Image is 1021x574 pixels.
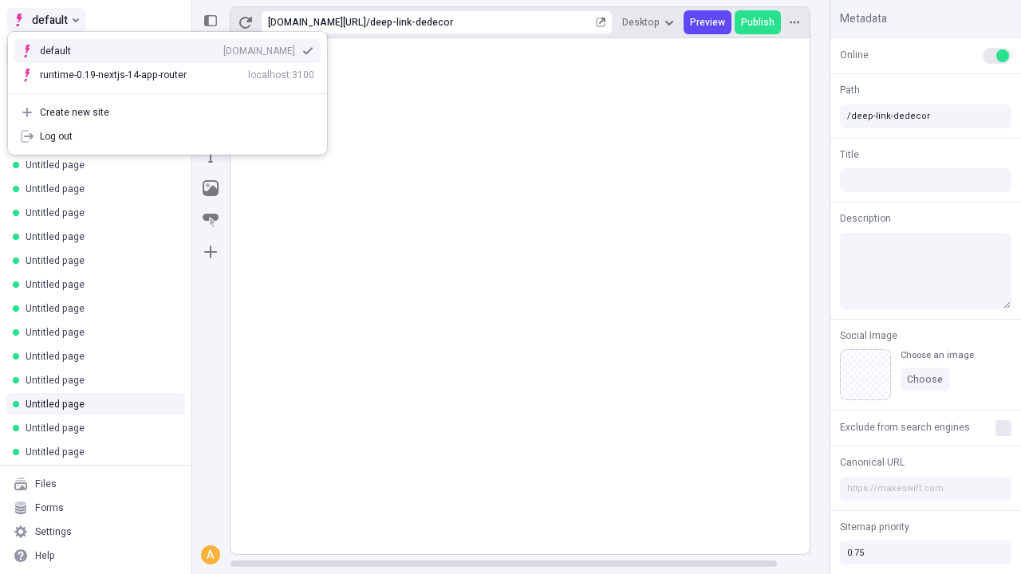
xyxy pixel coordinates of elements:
[370,16,593,29] div: deep-link-dedecor
[840,520,909,534] span: Sitemap priority
[840,147,859,162] span: Title
[840,420,970,434] span: Exclude from search engines
[207,547,215,564] span: A
[622,16,660,29] span: Desktop
[901,368,949,391] button: Choose
[840,83,860,97] span: Path
[26,374,172,387] div: Untitled page
[840,48,869,62] span: Online
[907,373,943,386] span: Choose
[741,16,775,29] span: Publish
[26,159,172,171] div: Untitled page
[26,398,172,411] div: Untitled page
[735,10,781,34] button: Publish
[32,10,68,29] span: default
[40,45,96,57] div: default
[840,211,891,226] span: Description
[26,206,172,219] div: Untitled page
[26,446,172,458] div: Untitled page
[616,10,680,34] button: Desktop
[26,230,172,243] div: Untitled page
[35,478,57,490] div: Files
[901,349,974,361] div: Choose an image
[196,142,225,171] button: Text
[366,16,370,29] div: /
[223,45,295,57] div: [DOMAIN_NAME]
[6,8,85,32] button: Select site
[690,16,725,29] span: Preview
[248,69,314,81] div: localhost:3100
[40,69,187,81] div: runtime-0.19-nextjs-14-app-router
[268,16,366,29] div: [URL][DOMAIN_NAME]
[26,183,172,195] div: Untitled page
[196,174,225,202] button: Image
[26,350,172,363] div: Untitled page
[8,33,327,93] div: Suggestions
[840,455,905,470] span: Canonical URL
[196,206,225,234] button: Button
[684,10,731,34] button: Preview
[840,328,897,343] span: Social Image
[840,477,1011,501] input: https://makeswift.com
[26,326,172,339] div: Untitled page
[26,254,172,267] div: Untitled page
[35,501,64,514] div: Forms
[35,525,72,538] div: Settings
[26,422,172,434] div: Untitled page
[26,302,172,315] div: Untitled page
[35,549,55,562] div: Help
[26,278,172,291] div: Untitled page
